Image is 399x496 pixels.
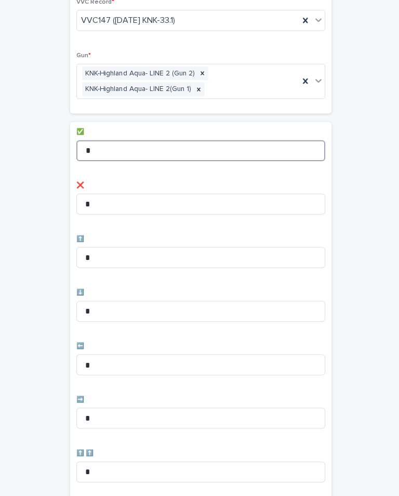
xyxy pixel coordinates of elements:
[81,15,174,26] span: VVC147 ([DATE] KNK-33.1)
[76,234,84,241] span: ⬆️
[76,447,93,453] span: ⬆️ ⬆️
[76,128,84,134] span: ✅
[76,341,84,347] span: ⬅️
[76,52,90,58] span: Gun
[76,288,84,294] span: ⬇️
[82,82,192,96] div: KNK-Highland Aqua- LINE 2(Gun 1)
[76,181,84,188] span: ❌
[76,394,84,400] span: ➡️
[82,66,195,80] div: KNK-Highland Aqua- LINE 2 (Gun 2)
